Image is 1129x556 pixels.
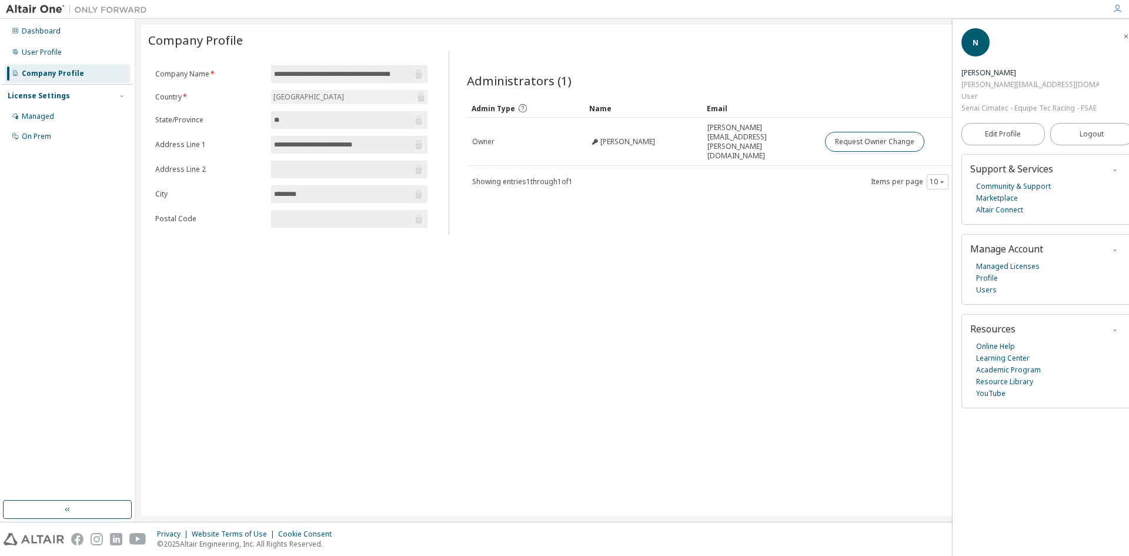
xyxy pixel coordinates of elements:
[155,140,264,149] label: Address Line 1
[970,162,1053,175] span: Support & Services
[6,4,153,15] img: Altair One
[157,530,192,539] div: Privacy
[4,533,64,545] img: altair_logo.svg
[976,204,1023,216] a: Altair Connect
[707,123,814,161] span: [PERSON_NAME][EMAIL_ADDRESS][PERSON_NAME][DOMAIN_NAME]
[976,364,1041,376] a: Academic Program
[129,533,146,545] img: youtube.svg
[155,115,264,125] label: State/Province
[271,90,427,104] div: [GEOGRAPHIC_DATA]
[22,26,61,36] div: Dashboard
[976,181,1051,192] a: Community & Support
[22,132,51,141] div: On Prem
[155,189,264,199] label: City
[973,38,978,48] span: N
[961,91,1099,102] div: User
[8,91,70,101] div: License Settings
[472,177,573,187] span: Showing entries 1 through 1 of 1
[472,104,515,114] span: Admin Type
[976,192,1018,204] a: Marketplace
[970,322,1016,335] span: Resources
[110,533,122,545] img: linkedin.svg
[961,67,1099,79] div: Natalia de Oliveira
[871,174,948,189] span: Items per page
[961,79,1099,91] div: [PERSON_NAME][EMAIL_ADDRESS][DOMAIN_NAME]
[961,102,1099,114] div: Senai Cimatec - Equipe Tec Racing - FSAE
[600,137,655,147] span: [PERSON_NAME]
[970,242,1043,255] span: Manage Account
[148,32,243,48] span: Company Profile
[91,533,103,545] img: instagram.svg
[472,137,495,147] span: Owner
[707,99,815,118] div: Email
[961,123,1045,145] a: Edit Profile
[985,129,1021,139] span: Edit Profile
[976,341,1015,352] a: Online Help
[976,261,1040,272] a: Managed Licenses
[976,388,1006,399] a: YouTube
[589,99,697,118] div: Name
[825,132,924,152] button: Request Owner Change
[22,69,84,78] div: Company Profile
[155,92,264,102] label: Country
[192,530,278,539] div: Website Terms of Use
[272,91,346,104] div: [GEOGRAPHIC_DATA]
[155,214,264,224] label: Postal Code
[976,272,998,284] a: Profile
[155,165,264,174] label: Address Line 2
[467,72,572,89] span: Administrators (1)
[278,530,339,539] div: Cookie Consent
[976,376,1033,388] a: Resource Library
[976,352,1030,364] a: Learning Center
[976,284,997,296] a: Users
[157,539,339,549] p: © 2025 Altair Engineering, Inc. All Rights Reserved.
[155,69,264,79] label: Company Name
[22,48,62,57] div: User Profile
[930,177,946,187] button: 10
[22,112,54,121] div: Managed
[71,533,83,545] img: facebook.svg
[1080,128,1104,140] span: Logout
